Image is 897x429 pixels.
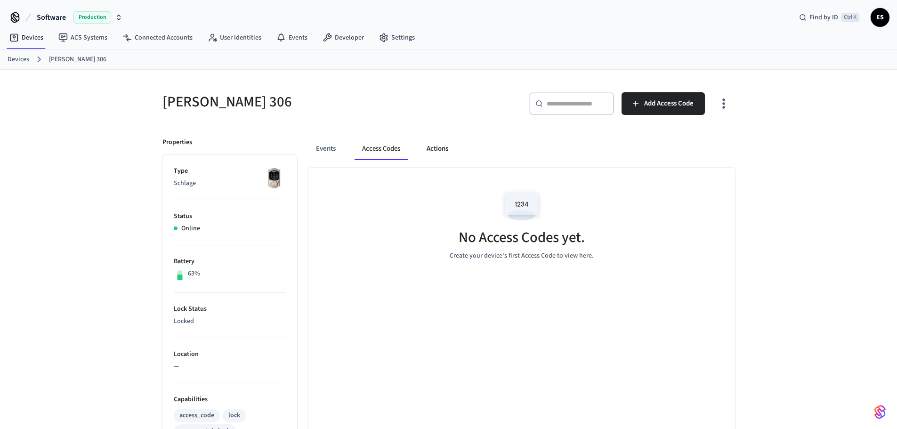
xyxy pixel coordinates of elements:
[174,178,286,188] p: Schlage
[179,411,214,421] div: access_code
[51,29,115,46] a: ACS Systems
[73,11,111,24] span: Production
[174,257,286,267] p: Battery
[228,411,240,421] div: lock
[200,29,269,46] a: User Identities
[315,29,372,46] a: Developer
[459,228,585,247] h5: No Access Codes yet.
[115,29,200,46] a: Connected Accounts
[162,92,443,112] h5: [PERSON_NAME] 306
[188,269,200,279] p: 63%
[162,138,192,147] p: Properties
[792,9,867,26] div: Find by IDCtrl K
[269,29,315,46] a: Events
[622,92,705,115] button: Add Access Code
[174,304,286,314] p: Lock Status
[37,12,66,23] span: Software
[372,29,422,46] a: Settings
[841,13,859,22] span: Ctrl K
[874,405,886,420] img: SeamLogoGradient.69752ec5.svg
[49,55,106,65] a: [PERSON_NAME] 306
[872,9,889,26] span: ES
[419,138,456,160] button: Actions
[450,251,594,261] p: Create your device's first Access Code to view here.
[355,138,408,160] button: Access Codes
[174,395,286,405] p: Capabilities
[174,316,286,326] p: Locked
[308,138,343,160] button: Events
[308,138,735,160] div: ant example
[644,97,694,110] span: Add Access Code
[174,211,286,221] p: Status
[8,55,29,65] a: Devices
[809,13,838,22] span: Find by ID
[501,186,543,227] img: Access Codes Empty State
[174,362,286,372] p: —
[871,8,889,27] button: ES
[174,166,286,176] p: Type
[174,349,286,359] p: Location
[2,29,51,46] a: Devices
[262,166,286,190] img: Schlage Sense Smart Deadbolt with Camelot Trim, Front
[181,224,200,234] p: Online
